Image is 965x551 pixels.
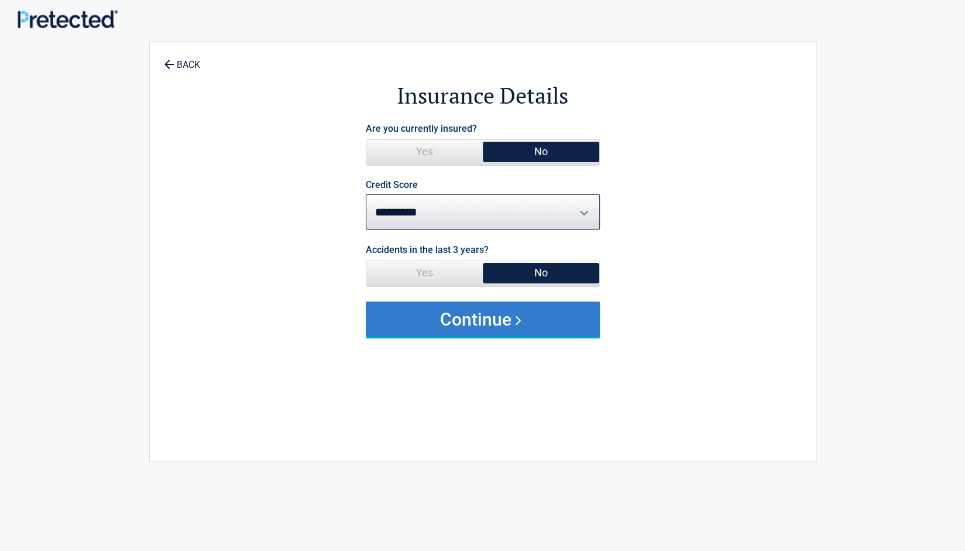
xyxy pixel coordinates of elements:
a: BACK [162,49,202,70]
label: Are you currently insured? [366,121,477,136]
span: No [483,261,599,285]
button: Continue [366,302,600,337]
img: Main Logo [18,10,118,28]
span: No [483,140,599,163]
span: Yes [366,261,483,285]
label: Accidents in the last 3 years? [366,242,489,258]
h2: Insurance Details [214,81,751,111]
span: Yes [366,140,483,163]
label: Credit Score [366,180,418,190]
